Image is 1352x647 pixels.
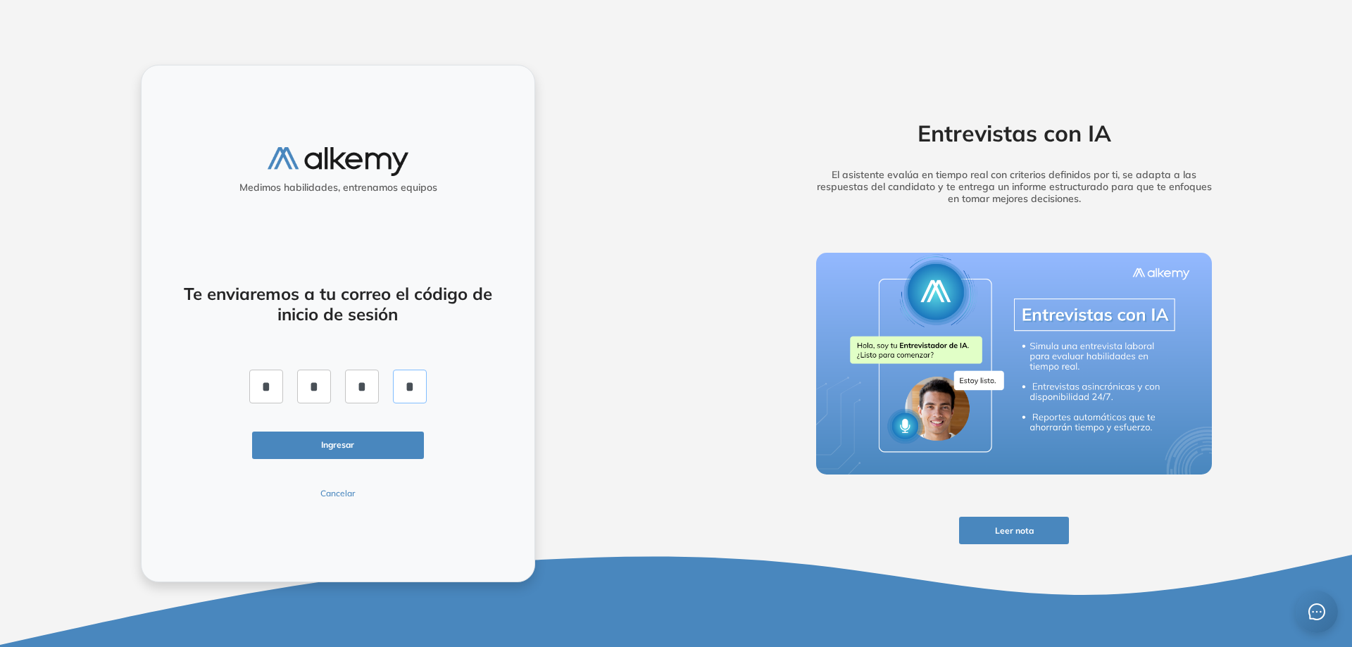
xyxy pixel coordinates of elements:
[1308,603,1325,620] span: message
[794,169,1234,204] h5: El asistente evalúa en tiempo real con criterios definidos por ti, se adapta a las respuestas del...
[252,432,424,459] button: Ingresar
[147,182,529,194] h5: Medimos habilidades, entrenamos equipos
[252,487,424,500] button: Cancelar
[959,517,1069,544] button: Leer nota
[268,147,408,176] img: logo-alkemy
[794,120,1234,146] h2: Entrevistas con IA
[179,284,497,325] h4: Te enviaremos a tu correo el código de inicio de sesión
[816,253,1212,475] img: img-more-info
